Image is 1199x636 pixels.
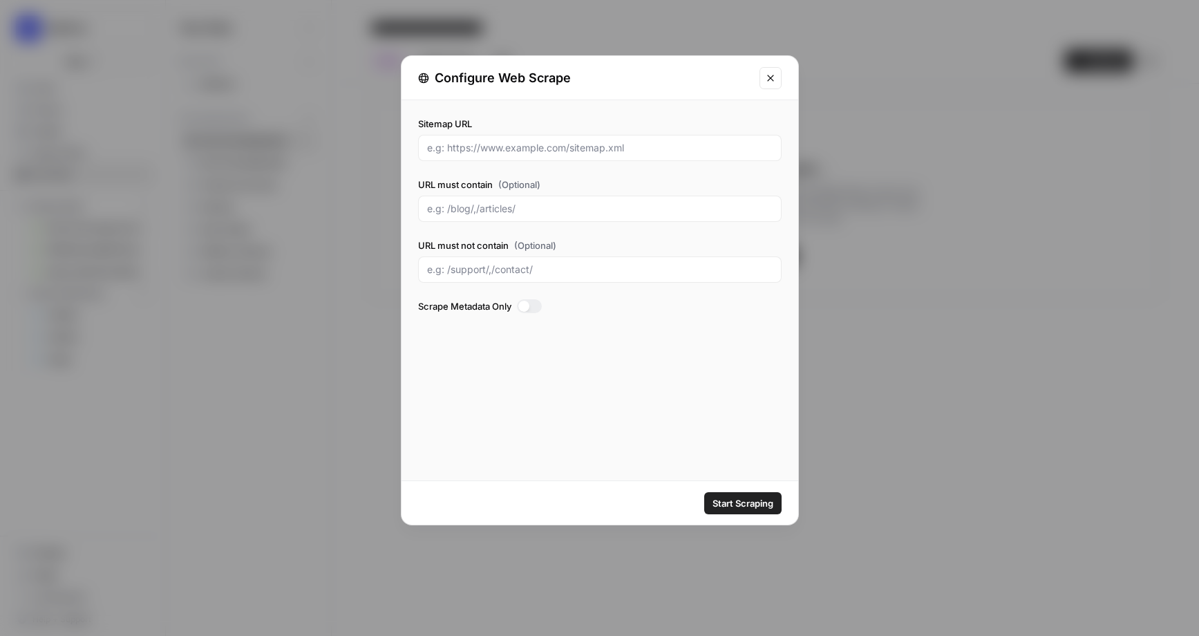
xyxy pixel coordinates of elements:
[514,238,556,252] span: (Optional)
[498,178,540,191] span: (Optional)
[427,202,773,216] input: e.g: /blog/,/articles/
[427,263,773,277] input: e.g: /support/,/contact/
[418,299,782,313] label: Scrape Metadata Only
[418,178,782,191] label: URL must contain
[418,238,782,252] label: URL must not contain
[704,492,782,514] button: Start Scraping
[427,141,773,155] input: e.g: https://www.example.com/sitemap.xml
[418,68,751,88] div: Configure Web Scrape
[418,117,782,131] label: Sitemap URL
[712,496,773,510] span: Start Scraping
[759,67,782,89] button: Close modal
